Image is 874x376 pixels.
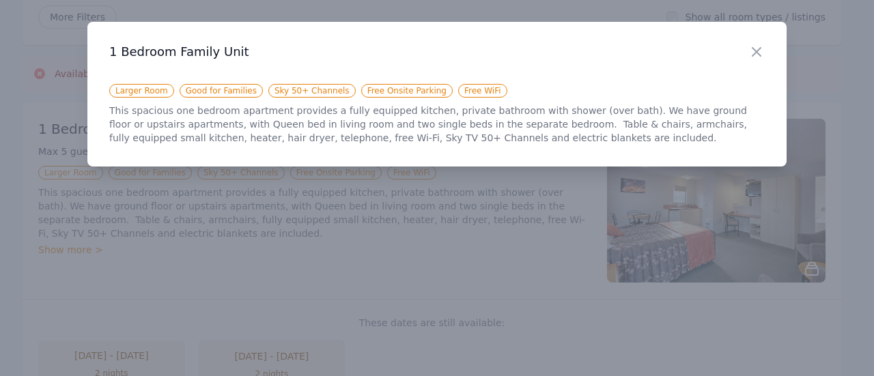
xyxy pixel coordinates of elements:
span: Free Onsite Parking [361,84,453,98]
span: Larger Room [109,84,174,98]
span: Sky 50+ Channels [268,84,356,98]
h3: 1 Bedroom Family Unit [109,44,765,60]
span: Good for Families [180,84,263,98]
p: This spacious one bedroom apartment provides a fully equipped kitchen, private bathroom with show... [109,104,765,145]
span: Free WiFi [458,84,507,98]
